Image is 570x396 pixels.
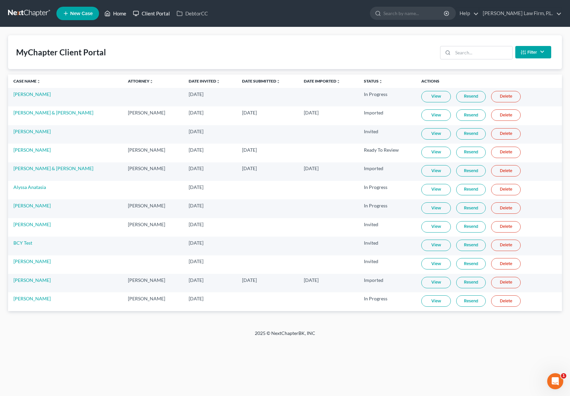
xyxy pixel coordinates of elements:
td: Invited [359,237,416,255]
a: DebtorCC [173,7,211,19]
div: MyChapter Client Portal [16,47,106,58]
a: View [421,202,451,214]
span: [DATE] [242,147,257,153]
span: [DATE] [242,165,257,171]
a: View [421,221,451,233]
a: Resend [456,221,486,233]
td: Imported [359,274,416,292]
a: Alyssa Anatasia [13,184,46,190]
span: [DATE] [189,110,203,115]
a: Delete [491,240,521,251]
i: unfold_more [216,80,220,84]
span: [DATE] [304,165,319,171]
a: View [421,184,451,195]
td: [PERSON_NAME] [123,274,183,292]
a: BCY Test [13,240,32,246]
a: Resend [456,202,486,214]
a: View [421,91,451,102]
i: unfold_more [276,80,280,84]
td: In Progress [359,292,416,311]
a: Delete [491,258,521,269]
td: [PERSON_NAME] [123,144,183,162]
td: Invited [359,125,416,144]
td: [PERSON_NAME] [123,162,183,181]
a: Case Nameunfold_more [13,79,41,84]
span: [DATE] [304,277,319,283]
a: Resend [456,258,486,269]
i: unfold_more [336,80,340,84]
span: [DATE] [242,110,257,115]
td: [PERSON_NAME] [123,292,183,311]
a: View [421,295,451,307]
a: Delete [491,147,521,158]
a: Delete [491,91,521,102]
a: Home [101,7,130,19]
iframe: Intercom live chat [547,373,563,389]
a: [PERSON_NAME] Law Firm, P.L. [479,7,562,19]
a: Resend [456,184,486,195]
a: Delete [491,128,521,140]
td: In Progress [359,199,416,218]
a: Delete [491,202,521,214]
a: Resend [456,295,486,307]
td: [PERSON_NAME] [123,218,183,237]
input: Search... [453,46,512,59]
a: Delete [491,109,521,121]
td: Invited [359,218,416,237]
a: [PERSON_NAME] [13,129,51,134]
a: View [421,258,451,269]
a: [PERSON_NAME] & [PERSON_NAME] [13,165,93,171]
a: Delete [491,277,521,288]
span: New Case [70,11,93,16]
span: [DATE] [189,147,203,153]
a: Resend [456,165,486,177]
i: unfold_more [37,80,41,84]
a: View [421,277,451,288]
span: [DATE] [189,296,203,301]
a: [PERSON_NAME] [13,147,51,153]
a: Statusunfold_more [364,79,383,84]
td: In Progress [359,88,416,106]
span: [DATE] [189,165,203,171]
td: Invited [359,255,416,274]
button: Filter [515,46,551,58]
td: In Progress [359,181,416,199]
a: Resend [456,109,486,121]
span: [DATE] [189,91,203,97]
a: Date Invitedunfold_more [189,79,220,84]
span: [DATE] [304,110,319,115]
a: View [421,147,451,158]
span: 1 [561,373,566,379]
a: Resend [456,147,486,158]
th: Actions [416,75,562,88]
span: [DATE] [189,277,203,283]
span: [DATE] [189,203,203,208]
a: Delete [491,295,521,307]
a: [PERSON_NAME] [13,221,51,227]
a: Delete [491,165,521,177]
a: [PERSON_NAME] & [PERSON_NAME] [13,110,93,115]
a: View [421,109,451,121]
i: unfold_more [149,80,153,84]
a: View [421,128,451,140]
a: [PERSON_NAME] [13,203,51,208]
a: [PERSON_NAME] [13,277,51,283]
a: View [421,240,451,251]
span: [DATE] [189,129,203,134]
td: Imported [359,106,416,125]
a: [PERSON_NAME] [13,296,51,301]
a: Resend [456,277,486,288]
a: Help [456,7,479,19]
a: Resend [456,91,486,102]
div: 2025 © NextChapterBK, INC [94,330,476,342]
a: Attorneyunfold_more [128,79,153,84]
i: unfold_more [379,80,383,84]
span: [DATE] [189,258,203,264]
a: Client Portal [130,7,173,19]
span: [DATE] [189,221,203,227]
span: [DATE] [189,184,203,190]
a: [PERSON_NAME] [13,258,51,264]
input: Search by name... [383,7,445,19]
a: Date Submittedunfold_more [242,79,280,84]
a: [PERSON_NAME] [13,91,51,97]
